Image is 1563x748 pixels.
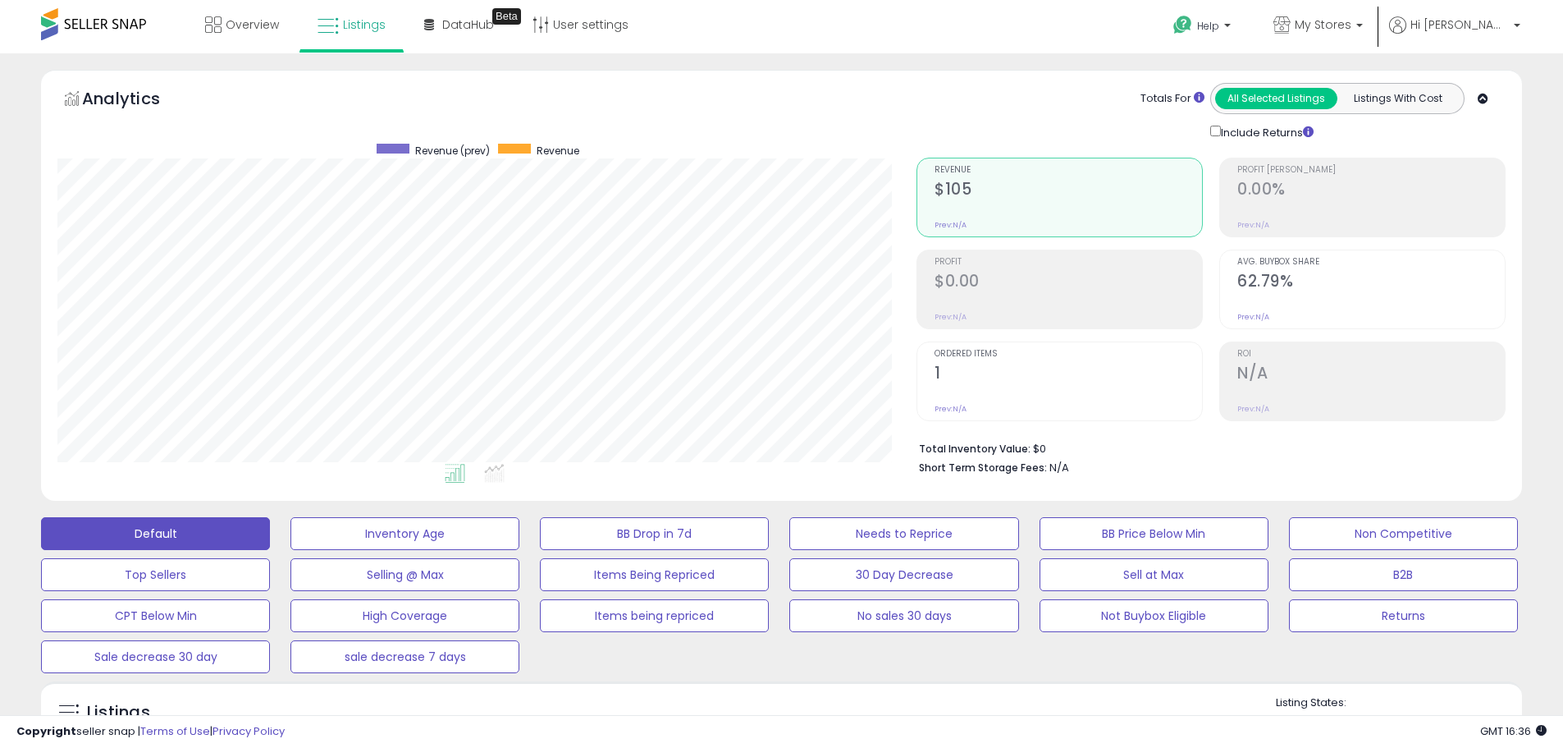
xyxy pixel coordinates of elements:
b: Total Inventory Value: [919,442,1031,456]
span: My Stores [1295,16,1351,33]
button: CPT Below Min [41,599,270,632]
button: 30 Day Decrease [789,558,1018,591]
small: Prev: N/A [1237,312,1269,322]
small: Prev: N/A [1237,220,1269,230]
button: B2B [1289,558,1518,591]
span: N/A [1049,460,1069,475]
button: Not Buybox Eligible [1040,599,1268,632]
button: Sale decrease 30 day [41,640,270,673]
span: ROI [1237,350,1505,359]
h2: 0.00% [1237,180,1505,202]
span: Profit [935,258,1202,267]
span: Hi [PERSON_NAME] [1410,16,1509,33]
h2: 62.79% [1237,272,1505,294]
small: Prev: N/A [935,312,967,322]
strong: Copyright [16,723,76,739]
a: Hi [PERSON_NAME] [1389,16,1520,53]
h5: Analytics [82,87,192,114]
div: Totals For [1140,91,1204,107]
i: Get Help [1172,15,1193,35]
span: Help [1197,19,1219,33]
h5: Listings [87,701,150,724]
h2: N/A [1237,364,1505,386]
h2: $0.00 [935,272,1202,294]
button: Items Being Repriced [540,558,769,591]
button: BB Drop in 7d [540,517,769,550]
h2: 1 [935,364,1202,386]
div: Tooltip anchor [492,8,521,25]
span: Overview [226,16,279,33]
button: Returns [1289,599,1518,632]
button: No sales 30 days [789,599,1018,632]
span: Revenue (prev) [415,144,490,158]
a: Help [1160,2,1247,53]
li: $0 [919,438,1493,457]
div: Include Returns [1198,122,1333,141]
a: Privacy Policy [213,723,285,739]
span: Listings [343,16,386,33]
span: Ordered Items [935,350,1202,359]
p: Listing States: [1276,695,1522,711]
a: Terms of Use [140,723,210,739]
span: Profit [PERSON_NAME] [1237,166,1505,175]
button: Sell at Max [1040,558,1268,591]
button: Inventory Age [290,517,519,550]
button: All Selected Listings [1215,88,1337,109]
button: sale decrease 7 days [290,640,519,673]
b: Short Term Storage Fees: [919,461,1047,475]
button: Default [41,517,270,550]
h2: $105 [935,180,1202,202]
label: Deactivated [1415,714,1477,728]
span: Avg. Buybox Share [1237,258,1505,267]
button: BB Price Below Min [1040,517,1268,550]
button: Selling @ Max [290,558,519,591]
button: Needs to Reprice [789,517,1018,550]
label: Active [1292,714,1323,728]
button: Items being repriced [540,599,769,632]
small: Prev: N/A [935,220,967,230]
small: Prev: N/A [935,404,967,414]
small: Prev: N/A [1237,404,1269,414]
button: Listings With Cost [1337,88,1459,109]
span: Revenue [935,166,1202,175]
button: High Coverage [290,599,519,632]
span: Revenue [537,144,579,158]
span: 2025-10-6 16:36 GMT [1480,723,1547,739]
button: Non Competitive [1289,517,1518,550]
div: seller snap | | [16,724,285,740]
span: DataHub [442,16,494,33]
button: Top Sellers [41,558,270,591]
